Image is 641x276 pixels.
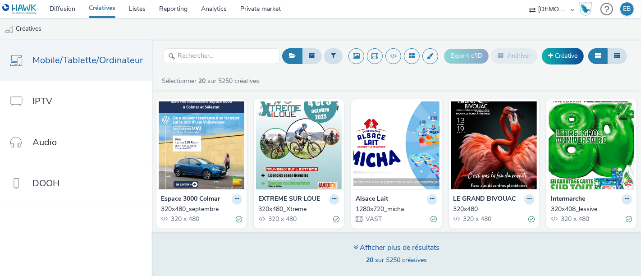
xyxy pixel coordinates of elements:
span: VAST [365,215,382,223]
a: Hawk Academy [579,2,596,16]
img: Hawk Academy [579,2,592,16]
strong: Alsace Lait [356,194,388,205]
strong: Espace 3000 Colmar [161,194,220,205]
button: Export d'ID [444,49,489,63]
a: Créative [542,48,584,64]
div: Valide [626,215,632,224]
div: 320x408_lessive [551,205,628,214]
div: Valide [431,215,437,224]
strong: Intermarche [551,194,585,205]
div: 320x480_Xtreme [258,205,336,214]
button: Liste [607,48,627,64]
a: 320x480 [453,205,535,214]
div: 320x480_septembre [161,205,238,214]
span: sur 5250 créatives [366,256,427,264]
a: 1280x720_micha [356,205,437,214]
a: 320x480_septembre [161,205,242,214]
img: mobile [5,25,14,34]
strong: 20 [366,256,373,264]
img: 1280x720_micha visual [353,101,439,189]
a: 320x408_lessive [551,205,632,214]
span: 320 x 480 [267,215,297,223]
span: IPTV [32,95,52,108]
img: 320x408_lessive visual [549,101,634,189]
span: 320 x 480 [170,215,199,223]
div: Valide [236,215,242,224]
strong: 20 [198,77,206,85]
span: 320 x 480 [560,215,589,223]
img: 320x480 visual [451,101,537,189]
strong: EXTREME SUR LOUE [258,194,320,205]
input: Rechercher... [164,48,280,64]
strong: LE GRAND BIVOUAC [453,194,516,205]
div: EB [623,2,631,16]
div: 1280x720_micha [356,205,433,214]
button: Archiver [491,48,537,64]
button: Grille [588,48,608,64]
span: DOOH [32,177,60,190]
div: 320x480 [453,205,531,214]
img: 320x480_septembre visual [159,101,244,189]
div: Valide [528,215,535,224]
img: undefined Logo [2,4,37,15]
span: Audio [32,136,57,149]
a: Sélectionner sur 5250 créatives [161,77,263,85]
div: Afficher plus de résultats [353,243,440,253]
div: Valide [333,215,339,224]
a: 320x480_Xtreme [258,205,339,214]
img: 320x480_Xtreme visual [256,101,342,189]
span: 320 x 480 [462,215,492,223]
span: Mobile/Tablette/Ordinateur [32,54,143,67]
